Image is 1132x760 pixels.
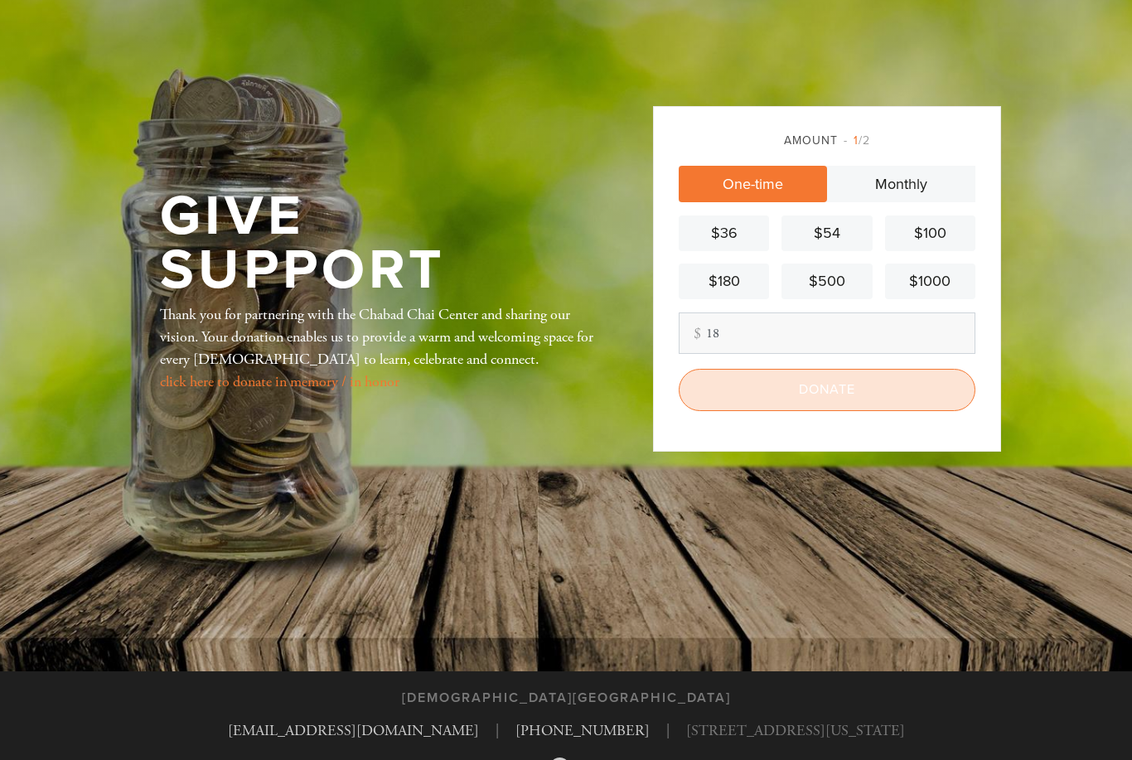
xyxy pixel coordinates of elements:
[844,133,870,148] span: /2
[685,270,762,293] div: $180
[885,215,975,251] a: $100
[827,166,975,202] a: Monthly
[885,264,975,299] a: $1000
[679,166,827,202] a: One-time
[781,264,872,299] a: $500
[496,719,499,742] span: |
[160,190,599,297] h1: Give Support
[679,215,769,251] a: $36
[788,270,865,293] div: $500
[515,721,650,740] a: [PHONE_NUMBER]
[892,222,969,244] div: $100
[160,372,399,391] a: click here to donate in memory / in honor
[788,222,865,244] div: $54
[402,690,731,706] h3: [DEMOGRAPHIC_DATA][GEOGRAPHIC_DATA]
[228,721,479,740] a: [EMAIL_ADDRESS][DOMAIN_NAME]
[685,222,762,244] div: $36
[679,132,975,149] div: Amount
[679,264,769,299] a: $180
[666,719,670,742] span: |
[854,133,859,148] span: 1
[679,369,975,410] input: Donate
[781,215,872,251] a: $54
[892,270,969,293] div: $1000
[679,312,975,354] input: Other amount
[160,303,599,393] div: Thank you for partnering with the Chabad Chai Center and sharing our vision. Your donation enable...
[686,719,905,742] span: [STREET_ADDRESS][US_STATE]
